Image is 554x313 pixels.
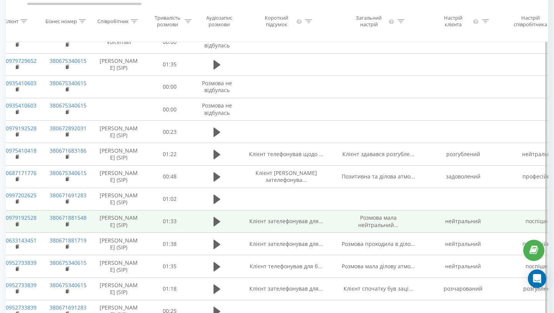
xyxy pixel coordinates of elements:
[97,18,129,24] div: Співробітник
[92,233,146,255] td: [PERSON_NAME] (SIP)
[92,210,146,232] td: [PERSON_NAME] (SIP)
[50,57,87,64] a: 380675340615
[342,173,415,180] span: Позитивна та ділова атмо...
[92,53,146,76] td: [PERSON_NAME] (SIP)
[146,188,194,210] td: 01:02
[92,255,146,278] td: [PERSON_NAME] (SIP)
[92,121,146,143] td: [PERSON_NAME] (SIP)
[92,165,146,188] td: [PERSON_NAME] (SIP)
[146,76,194,98] td: 00:00
[50,125,87,132] a: 380672892031
[249,150,324,158] span: Клієнт телефонував щодо ...
[92,188,146,210] td: [PERSON_NAME] (SIP)
[50,192,87,199] a: 380671691283
[50,102,87,109] a: 380675340615
[435,15,471,28] div: Настрій клієнта
[342,240,415,247] span: Розмова проходила в діло...
[258,15,295,28] div: Короткий підсумок
[250,263,322,270] span: Клієнт телефонував для б...
[50,35,87,42] a: 380671878461
[92,31,146,53] td: Voicemail
[202,79,232,94] span: Розмова не відбулась
[146,165,194,188] td: 00:48
[425,210,502,232] td: нейтральний
[50,237,87,244] a: 380671881719
[249,285,323,292] span: Клієнт зателефонував для...
[146,233,194,255] td: 01:38
[146,255,194,278] td: 01:35
[50,147,87,154] a: 380671683186
[4,18,18,24] div: Клієнт
[152,15,183,28] div: Тривалість розмови
[249,240,323,247] span: Клієнт зателефонував для...
[344,285,413,292] span: Клієнт спочатку був заці...
[528,269,546,288] div: Open Intercom Messenger
[50,214,87,221] a: 380671881548
[512,15,549,28] div: Настрій співробітника
[255,169,317,183] span: Клієнт [PERSON_NAME] зателефонува...
[146,143,194,165] td: 01:22
[146,210,194,232] td: 01:33
[342,150,414,158] span: Клієнт здавався розгубле...
[425,165,502,188] td: задоволений
[425,255,502,278] td: нейтральний
[92,278,146,300] td: [PERSON_NAME] (SIP)
[202,102,232,116] span: Розмова не відбулась
[50,169,87,177] a: 380675340615
[50,79,87,87] a: 380675340615
[350,15,387,28] div: Загальний настрій
[200,15,238,28] div: Аудіозапис розмови
[146,53,194,76] td: 01:35
[425,278,502,300] td: розчарований
[358,214,399,228] span: Розмова мала нейтральний...
[146,98,194,121] td: 00:00
[342,263,415,270] span: Розмова мала ділову атмо...
[92,143,146,165] td: [PERSON_NAME] (SIP)
[425,233,502,255] td: нейтральний
[50,281,87,289] a: 380675340615
[50,259,87,266] a: 380675340615
[249,217,323,225] span: Клієнт зателефонував для...
[425,143,502,165] td: розгублений
[146,278,194,300] td: 01:18
[45,18,77,24] div: Бізнес номер
[146,31,194,53] td: 00:00
[146,121,194,143] td: 00:23
[50,304,87,311] a: 380671691283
